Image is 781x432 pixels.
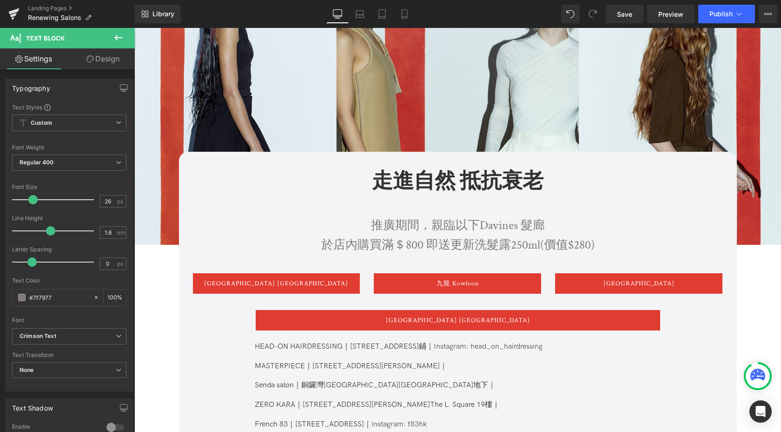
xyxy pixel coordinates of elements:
[469,252,540,260] span: [GEOGRAPHIC_DATA]
[59,245,226,266] a: [GEOGRAPHIC_DATA] [GEOGRAPHIC_DATA]
[104,290,126,306] div: %
[12,317,126,324] div: Font
[20,332,56,340] i: Crimson Text
[120,334,525,344] p: MASTERPIECE｜[STREET_ADDRESS][PERSON_NAME]｜
[698,5,755,23] button: Publish
[12,246,126,253] div: Letter Spacing
[759,5,777,23] button: More
[326,5,349,23] a: Desktop
[252,289,396,297] span: [GEOGRAPHIC_DATA] [GEOGRAPHIC_DATA]
[120,372,525,382] p: ZERO KARA｜[STREET_ADDRESS][PERSON_NAME]The L. Square 19樓｜
[12,144,126,151] div: Font Weight
[12,277,126,284] div: Text Color
[239,245,407,266] a: 九龍 Kowloon
[28,14,81,21] span: Renewing Salons
[31,119,52,127] b: Custom
[302,252,344,260] span: 九龍 Kowloon
[26,34,65,42] span: Text Block
[299,314,408,323] a: Instagram: head_on_hairdressing
[120,353,525,363] p: Senda salon｜銅鑼灣[GEOGRAPHIC_DATA][GEOGRAPHIC_DATA]地下｜
[29,292,89,303] input: Color
[12,399,53,412] div: Text Shadow
[12,103,126,111] div: Text Styles
[59,142,589,165] p: 走進自然 抵抗衰老
[12,215,126,222] div: Line Height
[70,252,214,260] span: [GEOGRAPHIC_DATA] [GEOGRAPHIC_DATA]
[709,10,733,18] span: Publish
[371,5,393,23] a: Tablet
[749,400,772,423] div: Open Intercom Messenger
[237,392,293,401] a: instagram: f83hk
[647,5,695,23] a: Preview
[658,9,683,19] span: Preview
[12,79,50,92] div: Typography
[561,5,580,23] button: Undo
[117,198,125,204] span: px
[583,5,602,23] button: Redo
[12,352,126,358] div: Text Transform
[120,314,525,324] p: HEAD-ON HAIRDRESSING｜[STREET_ADDRESS]鋪｜
[617,9,632,19] span: Save
[69,48,137,69] a: Design
[187,209,460,225] span: 於店內購買滿＄800 即送更新洗髮露250ml(價值$280)
[349,5,371,23] a: Laptop
[117,229,125,236] span: em
[20,159,54,166] b: Regular 400
[20,366,34,373] b: None
[393,5,416,23] a: Mobile
[421,245,588,266] a: [GEOGRAPHIC_DATA]
[52,188,596,208] p: 推廣期間，親臨以下Davines 髮廊
[28,5,135,12] a: Landing Pages
[12,184,126,190] div: Font Size
[152,10,174,18] span: Library
[135,5,181,23] a: New Library
[121,282,526,303] a: [GEOGRAPHIC_DATA] [GEOGRAPHIC_DATA]
[120,392,525,402] p: French 83｜[STREET_ADDRESS]｜
[117,261,125,267] span: px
